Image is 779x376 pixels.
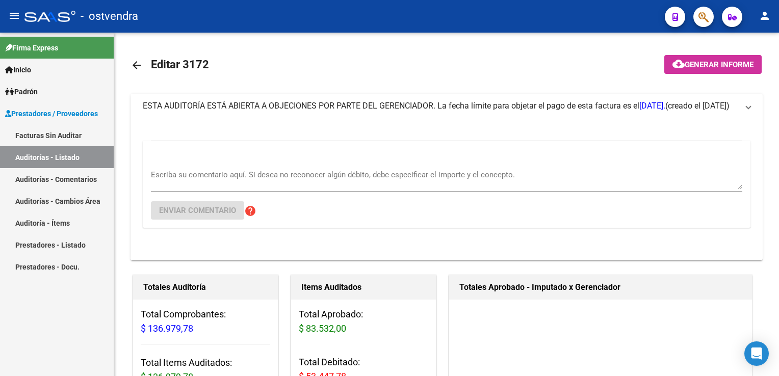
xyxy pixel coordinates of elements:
[744,341,769,366] div: Open Intercom Messenger
[459,279,742,296] h1: Totales Aprobado - Imputado x Gerenciador
[244,205,256,217] mat-icon: help
[143,279,268,296] h1: Totales Auditoría
[299,307,428,336] h3: Total Aprobado:
[151,58,209,71] span: Editar 3172
[685,60,754,69] span: Generar informe
[5,42,58,53] span: Firma Express
[8,10,20,22] mat-icon: menu
[301,279,426,296] h1: Items Auditados
[5,64,31,75] span: Inicio
[672,58,685,70] mat-icon: cloud_download
[131,59,143,71] mat-icon: arrow_back
[639,101,665,111] span: [DATE].
[141,323,193,334] span: $ 136.979,78
[664,55,762,74] button: Generar informe
[5,108,98,119] span: Prestadores / Proveedores
[159,206,236,215] span: Enviar comentario
[141,307,270,336] h3: Total Comprobantes:
[299,323,346,334] span: $ 83.532,00
[81,5,138,28] span: - ostvendra
[131,118,763,260] div: ESTA AUDITORÍA ESTÁ ABIERTA A OBJECIONES POR PARTE DEL GERENCIADOR. La fecha límite para objetar ...
[131,94,763,118] mat-expansion-panel-header: ESTA AUDITORÍA ESTÁ ABIERTA A OBJECIONES POR PARTE DEL GERENCIADOR. La fecha límite para objetar ...
[5,86,38,97] span: Padrón
[143,101,665,111] span: ESTA AUDITORÍA ESTÁ ABIERTA A OBJECIONES POR PARTE DEL GERENCIADOR. La fecha límite para objetar ...
[759,10,771,22] mat-icon: person
[665,100,730,112] span: (creado el [DATE])
[151,201,244,220] button: Enviar comentario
